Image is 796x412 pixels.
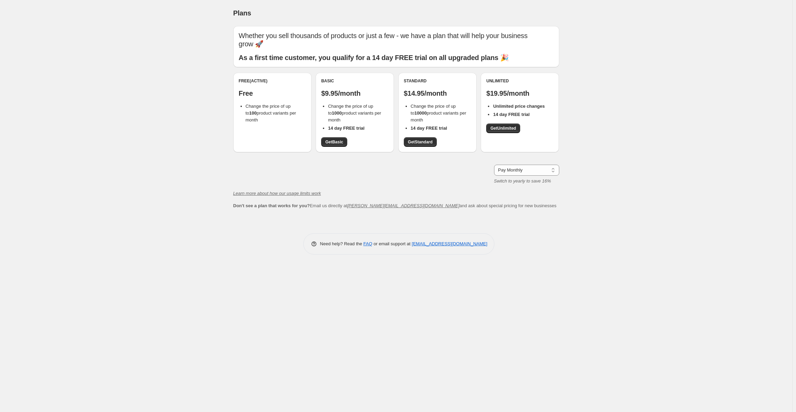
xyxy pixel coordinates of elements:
div: Free (Active) [239,78,306,84]
a: GetUnlimited [486,123,520,133]
span: Email us directly at and ask about special pricing for new businesses [233,203,557,208]
a: Learn more about how our usage limits work [233,191,321,196]
b: 10000 [414,110,427,116]
span: Get Basic [325,139,343,145]
p: $9.95/month [321,89,388,97]
a: FAQ [363,241,372,246]
p: $14.95/month [404,89,471,97]
span: Change the price of up to product variants per month [411,104,466,122]
div: Basic [321,78,388,84]
a: GetStandard [404,137,437,147]
span: Change the price of up to product variants per month [328,104,381,122]
b: 14 day FREE trial [411,126,447,131]
b: 100 [249,110,257,116]
b: 14 day FREE trial [328,126,364,131]
div: Unlimited [486,78,553,84]
b: 1000 [332,110,342,116]
div: Standard [404,78,471,84]
p: $19.95/month [486,89,553,97]
span: Plans [233,9,251,17]
a: [PERSON_NAME][EMAIL_ADDRESS][DOMAIN_NAME] [347,203,459,208]
span: Get Standard [408,139,433,145]
span: Change the price of up to product variants per month [246,104,296,122]
a: GetBasic [321,137,347,147]
span: or email support at [372,241,412,246]
i: Switch to yearly to save 16% [494,178,551,184]
span: Need help? Read the [320,241,364,246]
b: As a first time customer, you qualify for a 14 day FREE trial on all upgraded plans 🎉 [239,54,509,61]
b: 14 day FREE trial [493,112,529,117]
span: Get Unlimited [490,126,516,131]
a: [EMAIL_ADDRESS][DOMAIN_NAME] [412,241,487,246]
b: Unlimited price changes [493,104,545,109]
b: Don't see a plan that works for you? [233,203,310,208]
p: Whether you sell thousands of products or just a few - we have a plan that will help your busines... [239,32,554,48]
p: Free [239,89,306,97]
